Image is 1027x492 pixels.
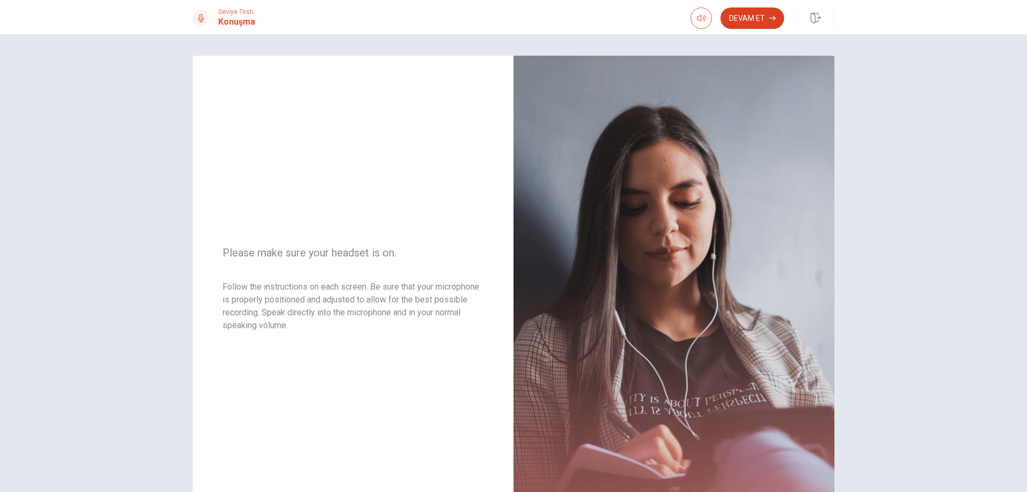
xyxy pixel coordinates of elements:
span: Seviye Testi [218,8,255,16]
p: Follow the instructions on each screen. Be sure that your microphone is properly positioned and a... [223,281,484,332]
button: Devam Et [721,7,784,29]
span: Please make sure your headset is on. [223,246,484,259]
h1: Konuşma [218,16,255,28]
